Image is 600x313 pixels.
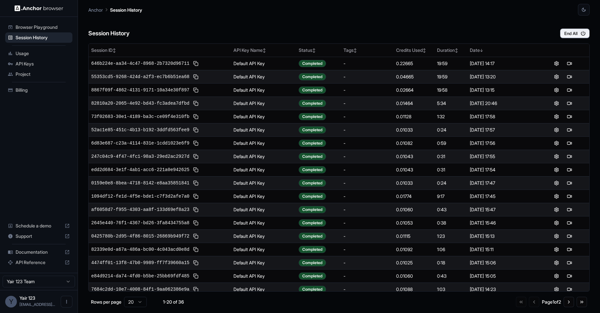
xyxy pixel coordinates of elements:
div: 1:06 [437,246,465,253]
div: 0.04665 [396,74,431,80]
div: [DATE] 17:57 [470,127,534,133]
div: - [344,140,391,146]
span: ↕ [455,48,458,53]
div: Completed [299,166,326,173]
div: [DATE] 17:55 [470,153,534,160]
div: Session History [5,32,72,43]
div: Page 1 of 2 [542,299,561,305]
div: 0:59 [437,140,465,146]
span: 0159e0e8-8bea-4718-8142-e8aa35851841 [91,180,189,186]
div: - [344,260,391,266]
div: - [344,206,391,213]
div: [DATE] 17:45 [470,193,534,200]
div: 0.01060 [396,206,431,213]
div: Completed [299,153,326,160]
div: 0.01092 [396,246,431,253]
div: Completed [299,113,326,120]
div: [DATE] 14:23 [470,286,534,293]
div: 0:38 [437,220,465,226]
div: Completed [299,126,326,133]
div: Support [5,231,72,241]
div: Documentation [5,247,72,257]
span: e84d9214-da74-4fd0-b5be-25bb69fdf485 [91,273,189,279]
span: API Reference [16,259,62,266]
div: 0.01033 [396,127,431,133]
div: 1:03 [437,286,465,293]
div: 0:43 [437,273,465,279]
div: Y [5,296,17,307]
span: API Keys [16,61,70,67]
div: [DATE] 13:15 [470,87,534,93]
div: Completed [299,259,326,266]
div: [DATE] 13:20 [470,74,534,80]
td: Default API Key [231,163,296,176]
div: 0:24 [437,180,465,186]
div: Browser Playground [5,22,72,32]
div: 0:18 [437,260,465,266]
div: 0.01060 [396,273,431,279]
span: 1094df12-fe1d-4f5e-bde1-c7f3d2afe7a0 [91,193,189,200]
td: Default API Key [231,203,296,216]
div: Date [470,47,534,53]
div: Schedule a demo [5,221,72,231]
span: Session History [16,34,70,41]
span: 6d83e687-c23a-4114-831e-1cdd1023e6f9 [91,140,189,146]
div: 19:58 [437,87,465,93]
span: ↕ [263,48,266,53]
div: Usage [5,48,72,59]
div: - [344,286,391,293]
span: 0425780b-2d95-4f86-8015-26869b949f72 [91,233,189,239]
div: 0.01088 [396,286,431,293]
div: 0.01033 [396,180,431,186]
td: Default API Key [231,123,296,136]
div: 0.01043 [396,153,431,160]
div: 0.01025 [396,260,431,266]
div: [DATE] 14:17 [470,60,534,67]
div: 0:31 [437,167,465,173]
button: Open menu [61,296,72,307]
div: 0:24 [437,127,465,133]
span: Usage [16,50,70,57]
div: API Key Name [233,47,293,53]
div: [DATE] 17:47 [470,180,534,186]
span: Schedule a demo [16,223,62,229]
div: - [344,74,391,80]
span: ↕ [312,48,316,53]
div: Billing [5,85,72,95]
div: 0.01082 [396,140,431,146]
span: Project [16,71,70,77]
p: Rows per page [91,299,121,305]
div: Project [5,69,72,79]
span: ↕ [113,48,116,53]
div: Duration [437,47,465,53]
div: - [344,220,391,226]
td: Default API Key [231,256,296,269]
td: Default API Key [231,97,296,110]
div: [DATE] 20:46 [470,100,534,107]
div: 0.01774 [396,193,431,200]
td: Default API Key [231,243,296,256]
nav: breadcrumb [88,6,142,13]
div: Status [299,47,338,53]
div: - [344,193,391,200]
div: - [344,233,391,239]
div: - [344,167,391,173]
div: 0.22665 [396,60,431,67]
div: 0.02664 [396,87,431,93]
td: Default API Key [231,70,296,83]
div: [DATE] 15:46 [470,220,534,226]
div: Completed [299,60,326,67]
div: Completed [299,180,326,187]
div: - [344,60,391,67]
td: Default API Key [231,150,296,163]
td: Default API Key [231,176,296,190]
span: 82339e0d-a67a-486a-bc00-4c043acd0e8d [91,246,189,253]
p: Session History [110,6,142,13]
div: - [344,273,391,279]
span: 646b224e-aa34-4c47-8968-2b7320d96711 [91,60,189,67]
span: ↓ [480,48,483,53]
div: [DATE] 15:05 [470,273,534,279]
div: Completed [299,219,326,226]
div: - [344,100,391,107]
span: yairasif@gmail.com [19,302,55,307]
